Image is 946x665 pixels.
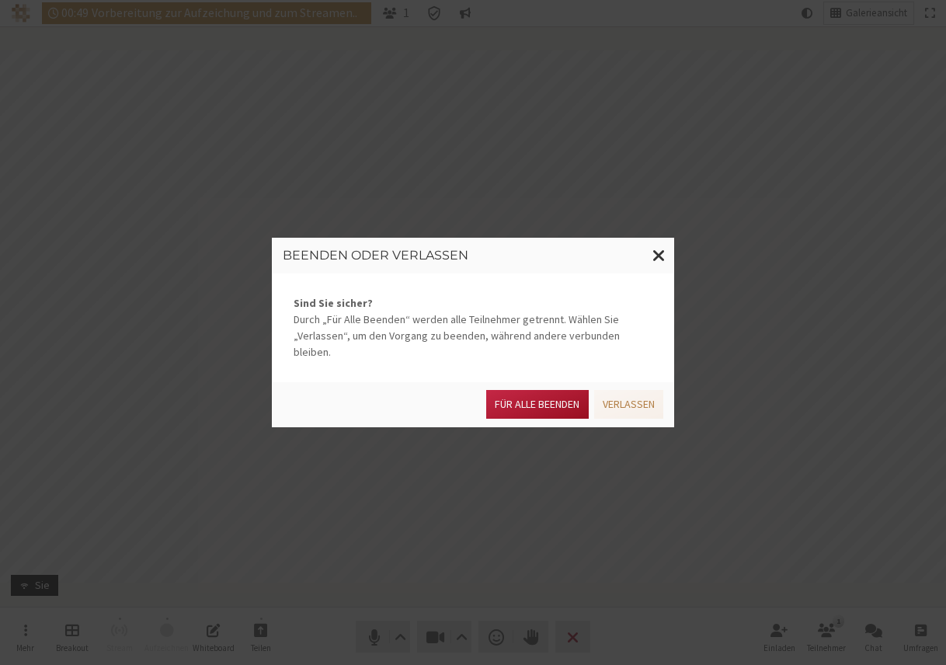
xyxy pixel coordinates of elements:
button: Für alle Beenden [486,390,588,419]
h3: Beenden oder verlassen [283,249,663,263]
strong: Sind Sie sicher? [294,295,652,312]
div: Durch „Für Alle Beenden“ werden alle Teilnehmer getrennt. Wählen Sie „Verlassen“, um den Vorgang ... [272,273,674,382]
button: Fenster schließen [644,238,674,273]
button: Verlassen [594,390,663,419]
